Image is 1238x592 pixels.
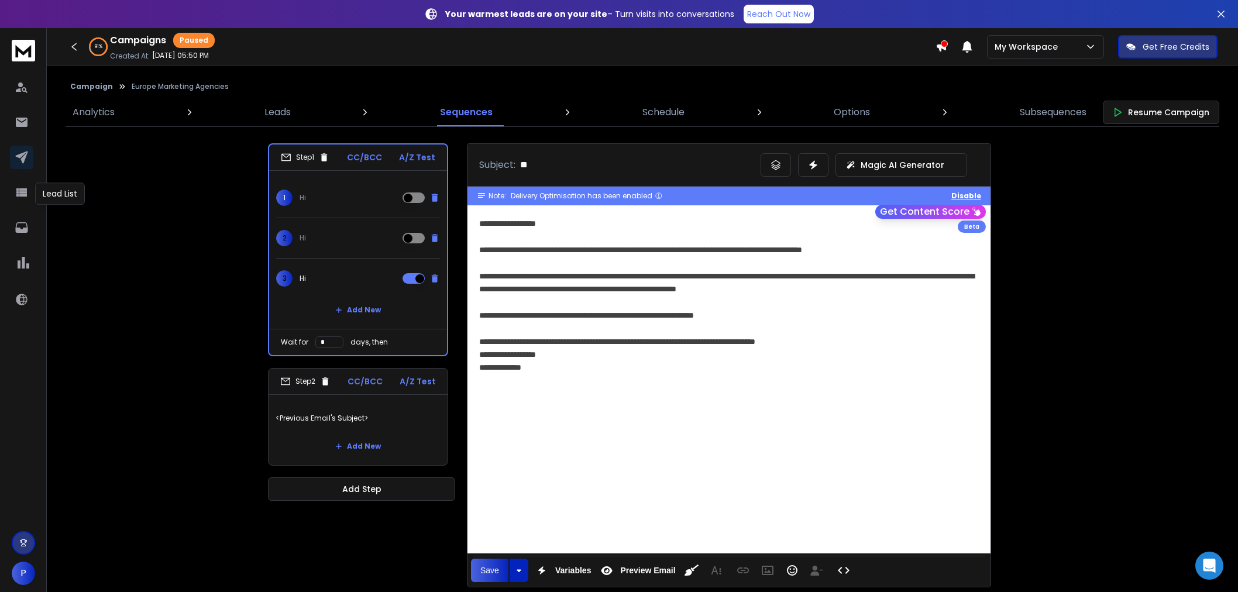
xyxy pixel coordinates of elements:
[280,376,331,387] div: Step 2
[875,205,986,219] button: Get Content Score
[1143,41,1209,53] p: Get Free Credits
[747,8,810,20] p: Reach Out Now
[1020,105,1086,119] p: Subsequences
[440,105,493,119] p: Sequences
[300,274,306,283] p: Hi
[827,98,877,126] a: Options
[276,270,293,287] span: 3
[300,233,306,243] p: Hi
[680,559,703,582] button: Clean HTML
[70,82,113,91] button: Campaign
[835,153,967,177] button: Magic AI Generator
[553,566,594,576] span: Variables
[531,559,594,582] button: Variables
[264,105,291,119] p: Leads
[132,82,229,91] p: Europe Marketing Agencies
[995,41,1062,53] p: My Workspace
[596,559,678,582] button: Preview Email
[781,559,803,582] button: Emoticons
[479,158,515,172] p: Subject:
[268,477,455,501] button: Add Step
[300,193,306,202] p: Hi
[489,191,506,201] span: Note:
[1195,552,1223,580] div: Open Intercom Messenger
[958,221,986,233] div: Beta
[732,559,754,582] button: Insert Link (Ctrl+K)
[1118,35,1218,58] button: Get Free Credits
[276,230,293,246] span: 2
[348,376,383,387] p: CC/BCC
[400,376,436,387] p: A/Z Test
[1103,101,1219,124] button: Resume Campaign
[276,190,293,206] span: 1
[110,33,166,47] h1: Campaigns
[73,105,115,119] p: Analytics
[152,51,209,60] p: [DATE] 05:50 PM
[834,105,870,119] p: Options
[399,152,435,163] p: A/Z Test
[705,559,727,582] button: More Text
[635,98,692,126] a: Schedule
[95,43,102,50] p: 91 %
[276,402,441,435] p: <Previous Email's Subject>
[257,98,298,126] a: Leads
[326,298,390,322] button: Add New
[861,159,944,171] p: Magic AI Generator
[347,152,382,163] p: CC/BCC
[833,559,855,582] button: Code View
[618,566,678,576] span: Preview Email
[350,338,388,347] p: days, then
[806,559,828,582] button: Insert Unsubscribe Link
[445,8,607,20] strong: Your warmest leads are on your site
[471,559,508,582] button: Save
[433,98,500,126] a: Sequences
[281,152,329,163] div: Step 1
[110,51,150,61] p: Created At:
[12,40,35,61] img: logo
[511,191,663,201] div: Delivery Optimisation has been enabled
[35,183,85,205] div: Lead List
[642,105,685,119] p: Schedule
[12,562,35,585] button: P
[756,559,779,582] button: Insert Image (Ctrl+P)
[445,8,734,20] p: – Turn visits into conversations
[951,191,981,201] button: Disable
[281,338,308,347] p: Wait for
[268,143,448,356] li: Step1CC/BCCA/Z Test1Hi2Hi3HiAdd NewWait fordays, then
[66,98,122,126] a: Analytics
[1013,98,1093,126] a: Subsequences
[268,368,448,466] li: Step2CC/BCCA/Z Test<Previous Email's Subject>Add New
[326,435,390,458] button: Add New
[744,5,814,23] a: Reach Out Now
[173,33,215,48] div: Paused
